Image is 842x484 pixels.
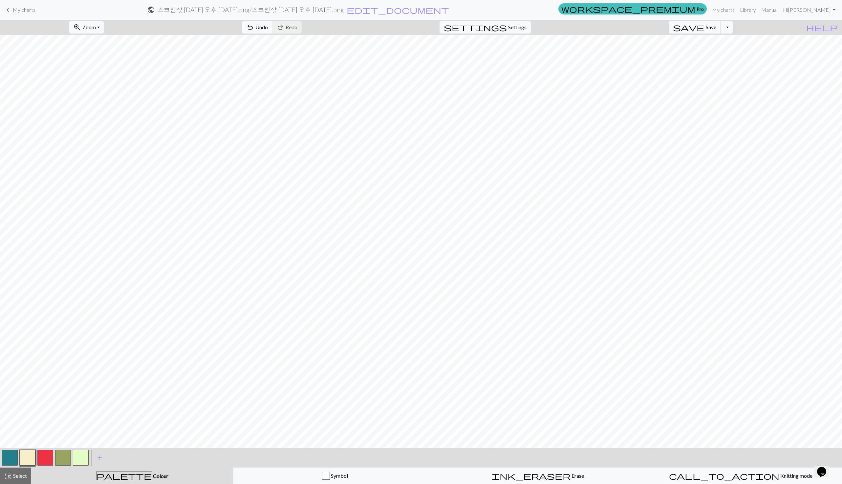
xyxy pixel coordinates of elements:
span: keyboard_arrow_left [4,5,12,14]
button: Colour [31,468,233,484]
span: help [806,23,838,32]
a: My charts [709,3,737,16]
button: Symbol [233,468,436,484]
span: highlight_alt [4,471,12,480]
button: SettingsSettings [440,21,531,34]
span: edit_document [347,5,449,14]
span: ink_eraser [492,471,571,480]
button: Undo [242,21,272,34]
button: Zoom [69,21,104,34]
a: Manual [759,3,780,16]
span: Select [12,472,27,479]
a: My charts [4,4,35,15]
span: workspace_premium [561,4,695,13]
span: Save [706,24,716,30]
span: Colour [152,473,168,479]
span: Settings [508,23,527,31]
span: settings [444,23,507,32]
span: add [96,453,104,462]
span: Symbol [330,472,348,479]
span: public [147,5,155,14]
i: Settings [444,23,507,31]
span: My charts [13,7,35,13]
span: palette [97,471,152,480]
h2: 스크린샷 [DATE] 오후 [DATE].png / 스크린샷 [DATE] 오후 [DATE].png [158,6,344,13]
span: Zoom [82,24,96,30]
a: Pro [558,3,707,14]
span: call_to_action [669,471,779,480]
span: Undo [255,24,268,30]
a: Library [737,3,759,16]
span: undo [246,23,254,32]
span: Knitting mode [779,472,812,479]
span: Erase [571,472,584,479]
iframe: chat widget [814,458,835,477]
button: Knitting mode [639,468,842,484]
span: zoom_in [73,23,81,32]
a: Hi[PERSON_NAME] [780,3,838,16]
button: Erase [436,468,639,484]
button: Save [669,21,721,34]
span: save [673,23,704,32]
